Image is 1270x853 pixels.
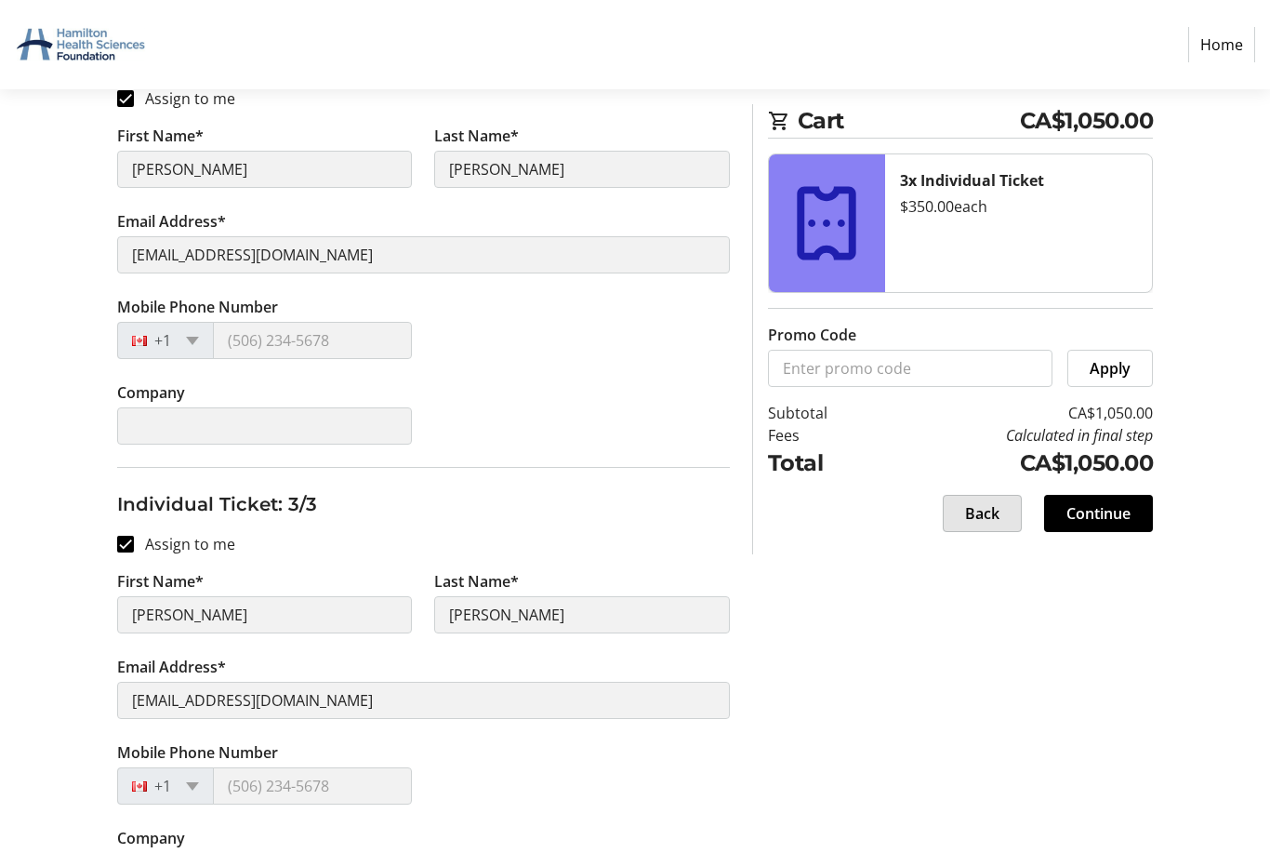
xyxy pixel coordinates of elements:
strong: 3x Individual Ticket [900,170,1044,191]
td: CA$1,050.00 [879,402,1153,424]
a: Home [1188,27,1255,62]
td: Total [768,446,879,480]
button: Continue [1044,495,1153,532]
input: (506) 234-5678 [213,322,413,359]
label: Mobile Phone Number [117,296,278,318]
div: $350.00 each [900,195,1137,218]
label: Email Address* [117,210,226,233]
label: Assign to me [134,533,235,555]
td: Subtotal [768,402,879,424]
input: Enter promo code [768,350,1052,387]
span: Back [965,502,999,525]
td: Calculated in final step [879,424,1153,446]
td: CA$1,050.00 [879,446,1153,480]
label: First Name* [117,570,204,593]
button: Apply [1067,350,1153,387]
img: Hamilton Health Sciences Foundation's Logo [15,7,147,82]
label: Company [117,381,185,404]
span: Continue [1066,502,1131,525]
td: Fees [768,424,879,446]
label: Promo Code [768,324,856,346]
input: (506) 234-5678 [213,767,413,805]
label: Email Address* [117,656,226,678]
label: First Name* [117,125,204,147]
label: Assign to me [134,87,235,110]
button: Back [943,495,1022,532]
span: Cart [798,104,1020,138]
h3: Individual Ticket: 3/3 [117,490,730,518]
label: Company [117,827,185,849]
label: Mobile Phone Number [117,741,278,764]
label: Last Name* [434,570,519,593]
span: Apply [1090,357,1131,380]
span: CA$1,050.00 [1020,104,1154,138]
label: Last Name* [434,125,519,147]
